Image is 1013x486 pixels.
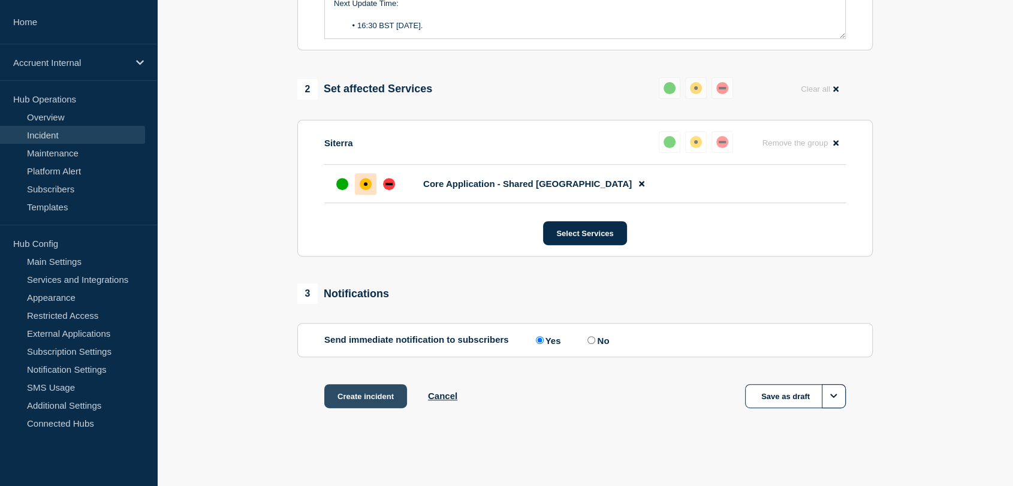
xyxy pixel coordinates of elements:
div: up [664,136,676,148]
div: Send immediate notification to subscribers [324,334,846,346]
p: Send immediate notification to subscribers [324,334,509,346]
button: down [711,77,733,99]
button: Options [822,384,846,408]
div: down [716,82,728,94]
input: No [587,336,595,344]
div: affected [360,178,372,190]
span: Core Application - Shared [GEOGRAPHIC_DATA] [423,179,632,189]
button: affected [685,131,707,153]
p: Accruent Internal [13,58,128,68]
button: down [711,131,733,153]
button: Cancel [428,391,457,401]
input: Yes [536,336,544,344]
span: Remove the group [762,138,828,147]
button: Select Services [543,221,626,245]
span: 2 [297,79,318,99]
div: up [336,178,348,190]
button: Clear all [794,77,846,101]
li: 16:30 BST [DATE]. [346,20,837,31]
div: up [664,82,676,94]
button: Save as draft [745,384,846,408]
button: Remove the group [755,131,846,155]
div: Notifications [297,283,389,304]
span: 3 [297,283,318,304]
button: Create incident [324,384,407,408]
div: down [383,178,395,190]
label: No [584,334,609,346]
button: affected [685,77,707,99]
div: Set affected Services [297,79,432,99]
button: up [659,77,680,99]
div: affected [690,82,702,94]
label: Yes [533,334,561,346]
button: up [659,131,680,153]
div: affected [690,136,702,148]
p: Siterra [324,138,353,148]
div: down [716,136,728,148]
